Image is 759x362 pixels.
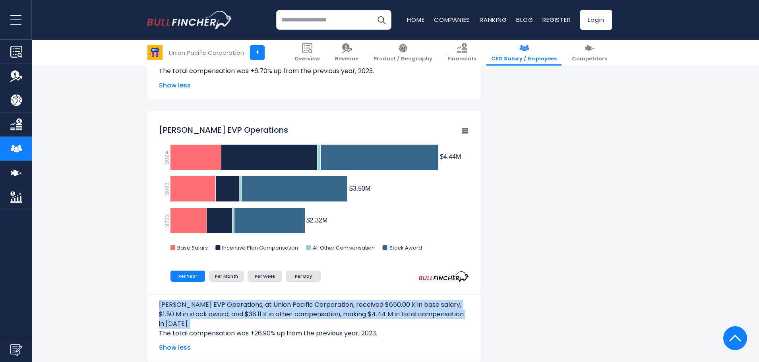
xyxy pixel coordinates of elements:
text: Base Salary [177,244,208,252]
tspan: $2.32M [306,217,327,224]
a: Go to homepage [147,11,232,29]
span: CEO Salary / Employees [491,56,557,62]
div: Union Pacific Corporation [169,48,244,57]
span: Show less [159,81,469,90]
a: Overview [290,40,325,66]
a: Login [580,10,612,30]
text: Incentive Plan Compensation [222,244,298,252]
a: Register [542,15,571,24]
text: Stock Award [389,244,422,252]
a: Financials [443,40,481,66]
li: Per Day [286,271,321,282]
li: Per Week [248,271,282,282]
a: CEO Salary / Employees [486,40,562,66]
text: 2022 [163,214,170,227]
a: + [250,45,265,60]
text: All Other Compensation [313,244,375,252]
span: Financials [447,56,476,62]
a: Blog [516,15,533,24]
a: Product / Geography [369,40,437,66]
text: 2023 [163,182,170,195]
img: bullfincher logo [147,11,232,29]
span: Overview [294,56,320,62]
span: Show less [159,343,469,352]
tspan: $3.50M [349,185,370,192]
img: UNP logo [147,45,163,60]
a: Revenue [330,40,363,66]
tspan: [PERSON_NAME] EVP Operations [159,124,288,136]
span: Competitors [572,56,607,62]
span: Revenue [335,56,358,62]
text: 2024 [163,151,170,164]
button: Search [372,10,391,30]
p: The total compensation was +26.90% up from the previous year, 2023. [159,329,469,338]
a: Companies [434,15,470,24]
tspan: $4.44M [440,153,461,160]
li: Per Year [170,271,205,282]
a: Competitors [567,40,612,66]
a: Ranking [480,15,507,24]
a: Home [407,15,424,24]
li: Per Month [209,271,244,282]
svg: Eric J. Gehringer EVP Operations [159,120,469,259]
span: Product / Geography [374,56,432,62]
p: The total compensation was +6.70% up from the previous year, 2023. [159,66,469,76]
p: [PERSON_NAME] EVP Operations, at Union Pacific Corporation, received $650.00 K in base salary, $1... [159,300,469,329]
